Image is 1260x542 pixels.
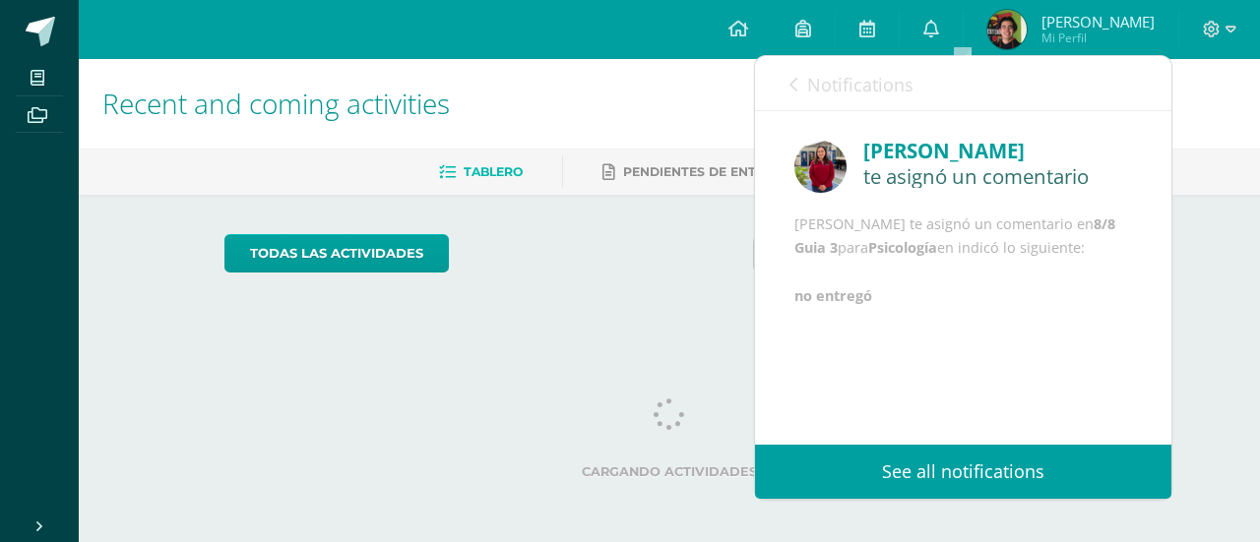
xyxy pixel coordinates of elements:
img: e1f0730b59be0d440f55fb027c9eff26.png [794,141,847,193]
span: [PERSON_NAME] [1041,12,1155,31]
span: unread notifications [982,72,1137,93]
b: Psicología [868,238,937,257]
a: Tablero [439,156,523,188]
div: [PERSON_NAME] te asignó un comentario en para en indicó lo siguiente: [794,212,1132,309]
a: todas las Actividades [224,234,449,272]
b: no entregó [794,286,872,305]
label: Cargando actividades [224,464,1115,479]
span: Tablero [464,164,523,179]
img: b1b5c3d4f8297bb08657cb46f4e7b43e.png [987,10,1027,49]
span: Notifications [807,73,913,96]
span: Recent and coming activities [102,85,450,122]
div: te asignó un comentario [863,165,1132,187]
span: Pendientes de entrega [623,164,791,179]
span: Mi Perfil [1041,30,1155,46]
div: [PERSON_NAME] [863,136,1132,166]
span: 1 [982,72,991,93]
a: Pendientes de entrega [602,156,791,188]
a: See all notifications [755,445,1171,499]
